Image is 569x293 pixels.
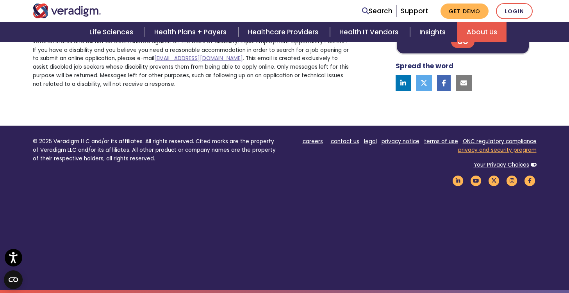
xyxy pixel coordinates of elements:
[33,137,279,163] p: © 2025 Veradigm LLC and/or its affiliates. All rights reserved. Cited marks are the property of V...
[80,22,145,42] a: Life Sciences
[396,61,453,71] strong: Spread the word
[382,138,419,145] a: privacy notice
[487,177,501,184] a: Veradigm Twitter Link
[154,55,243,62] a: [EMAIL_ADDRESS][DOMAIN_NAME]
[303,138,323,145] a: careers
[496,3,533,19] a: Login
[364,138,377,145] a: legal
[474,161,529,169] a: Your Privacy Choices
[505,177,519,184] a: Veradigm Instagram Link
[401,6,428,16] a: Support
[424,138,458,145] a: terms of use
[441,4,489,19] a: Get Demo
[463,138,537,145] a: ONC regulatory compliance
[239,22,330,42] a: Healthcare Providers
[4,270,23,289] button: Open CMP widget
[362,6,392,16] a: Search
[33,4,101,18] img: Veradigm logo
[451,177,465,184] a: Veradigm LinkedIn Link
[457,22,507,42] a: About Us
[33,20,352,88] p: Veradigm is an Affirmative Action and Equal Opportunity Employer. All qualified applicants will r...
[523,177,537,184] a: Veradigm Facebook Link
[469,177,483,184] a: Veradigm YouTube Link
[331,138,359,145] a: contact us
[145,22,238,42] a: Health Plans + Payers
[458,146,537,154] a: privacy and security program
[330,22,410,42] a: Health IT Vendors
[410,22,457,42] a: Insights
